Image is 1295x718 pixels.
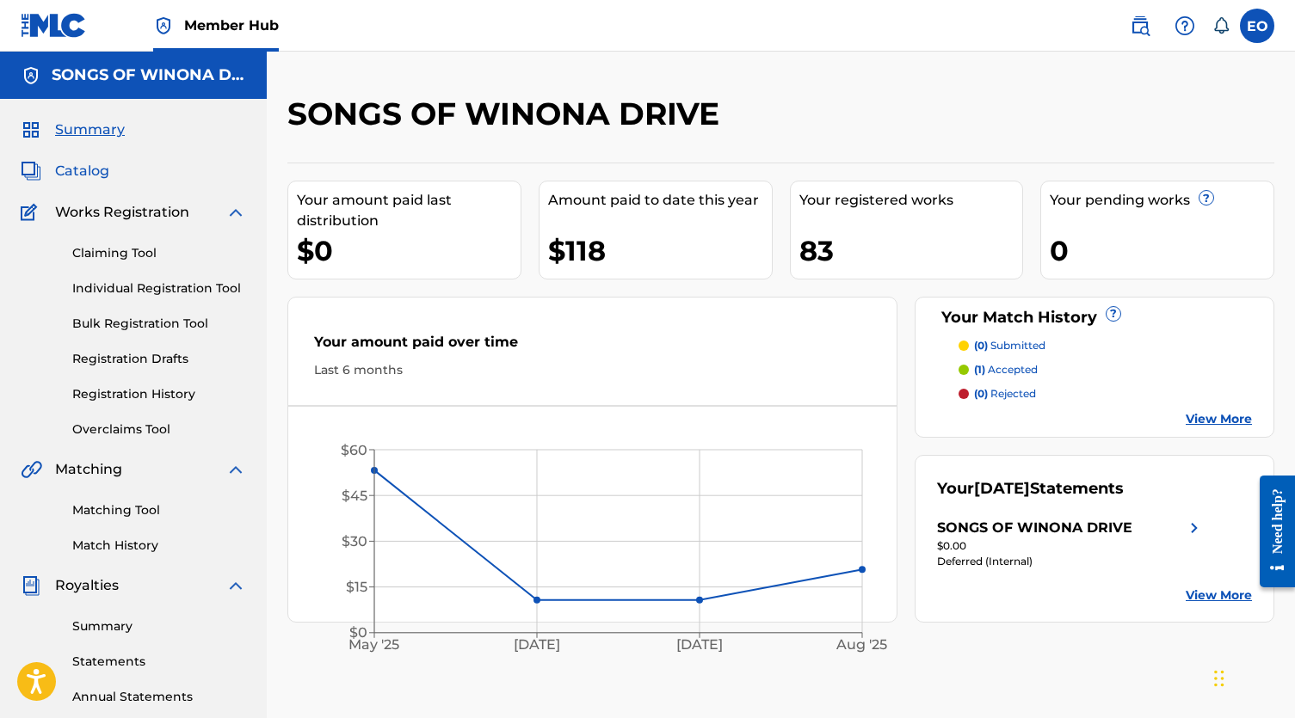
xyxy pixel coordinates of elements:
a: SummarySummary [21,120,125,140]
tspan: May '25 [349,636,400,653]
a: Matching Tool [72,501,246,519]
a: Match History [72,537,246,555]
img: Matching [21,459,42,480]
img: expand [225,459,246,480]
tspan: $30 [342,533,367,549]
p: rejected [974,386,1036,402]
span: Catalog [55,161,109,181]
a: (0) submitted [959,338,1252,353]
div: User Menu [1240,9,1274,43]
img: Royalties [21,575,41,596]
img: expand [225,202,246,223]
img: Works Registration [21,202,43,223]
span: Royalties [55,575,119,596]
div: Your Statements [937,477,1124,500]
a: Annual Statements [72,688,246,706]
div: Amount paid to date this year [548,190,772,211]
img: right chevron icon [1184,518,1205,538]
iframe: Resource Center [1247,461,1295,603]
h5: SONGS OF WINONA DRIVE [52,65,246,85]
a: (1) accepted [959,362,1252,377]
img: expand [225,575,246,596]
div: $0 [297,231,521,270]
span: Member Hub [184,15,279,35]
tspan: [DATE] [514,636,560,653]
span: Summary [55,120,125,140]
img: search [1130,15,1150,36]
span: [DATE] [974,479,1030,498]
tspan: $45 [342,488,367,504]
div: Help [1168,9,1202,43]
span: (0) [974,339,988,352]
img: Catalog [21,161,41,181]
a: Bulk Registration Tool [72,315,246,333]
p: submitted [974,338,1045,353]
div: Your amount paid last distribution [297,190,521,231]
img: Top Rightsholder [153,15,174,36]
div: 83 [799,231,1023,270]
span: Matching [55,459,122,480]
div: Notifications [1212,17,1230,34]
div: Your pending works [1050,190,1273,211]
a: (0) rejected [959,386,1252,402]
a: Public Search [1123,9,1157,43]
div: Last 6 months [314,361,871,379]
span: ? [1107,307,1120,321]
div: SONGS OF WINONA DRIVE [937,518,1132,538]
span: Works Registration [55,202,189,223]
img: help [1175,15,1195,36]
div: $0.00 [937,538,1205,554]
div: 0 [1050,231,1273,270]
h2: SONGS OF WINONA DRIVE [287,95,728,133]
tspan: [DATE] [676,636,723,653]
a: CatalogCatalog [21,161,109,181]
p: accepted [974,362,1038,377]
a: View More [1186,410,1252,428]
a: Statements [72,653,246,671]
tspan: $60 [341,442,367,458]
div: Your registered works [799,190,1023,211]
tspan: $15 [346,579,367,595]
span: (1) [974,363,985,376]
div: Your Match History [937,306,1252,329]
a: Claiming Tool [72,244,246,262]
tspan: Aug '25 [836,636,887,653]
img: MLC Logo [21,13,87,38]
span: ? [1199,191,1213,205]
a: SONGS OF WINONA DRIVEright chevron icon$0.00Deferred (Internal) [937,518,1205,569]
tspan: $0 [349,624,367,641]
a: Individual Registration Tool [72,279,246,298]
div: Drag [1214,653,1224,704]
img: Accounts [21,65,41,86]
iframe: Chat Widget [1209,635,1295,718]
span: (0) [974,387,988,400]
a: View More [1186,586,1252,604]
div: $118 [548,231,772,270]
a: Registration History [72,385,246,403]
img: Summary [21,120,41,140]
a: Summary [72,617,246,635]
a: Overclaims Tool [72,420,246,439]
div: Your amount paid over time [314,332,871,361]
div: Deferred (Internal) [937,554,1205,569]
a: Registration Drafts [72,350,246,368]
